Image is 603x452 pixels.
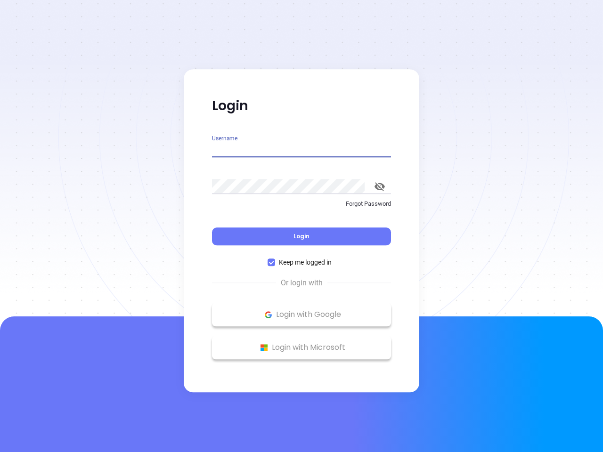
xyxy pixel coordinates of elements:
[368,175,391,198] button: toggle password visibility
[212,136,237,141] label: Username
[212,336,391,359] button: Microsoft Logo Login with Microsoft
[212,97,391,114] p: Login
[262,309,274,321] img: Google Logo
[275,257,335,267] span: Keep me logged in
[212,303,391,326] button: Google Logo Login with Google
[258,342,270,354] img: Microsoft Logo
[212,199,391,216] a: Forgot Password
[217,307,386,322] p: Login with Google
[276,277,327,289] span: Or login with
[212,227,391,245] button: Login
[217,340,386,355] p: Login with Microsoft
[293,232,310,240] span: Login
[212,199,391,209] p: Forgot Password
